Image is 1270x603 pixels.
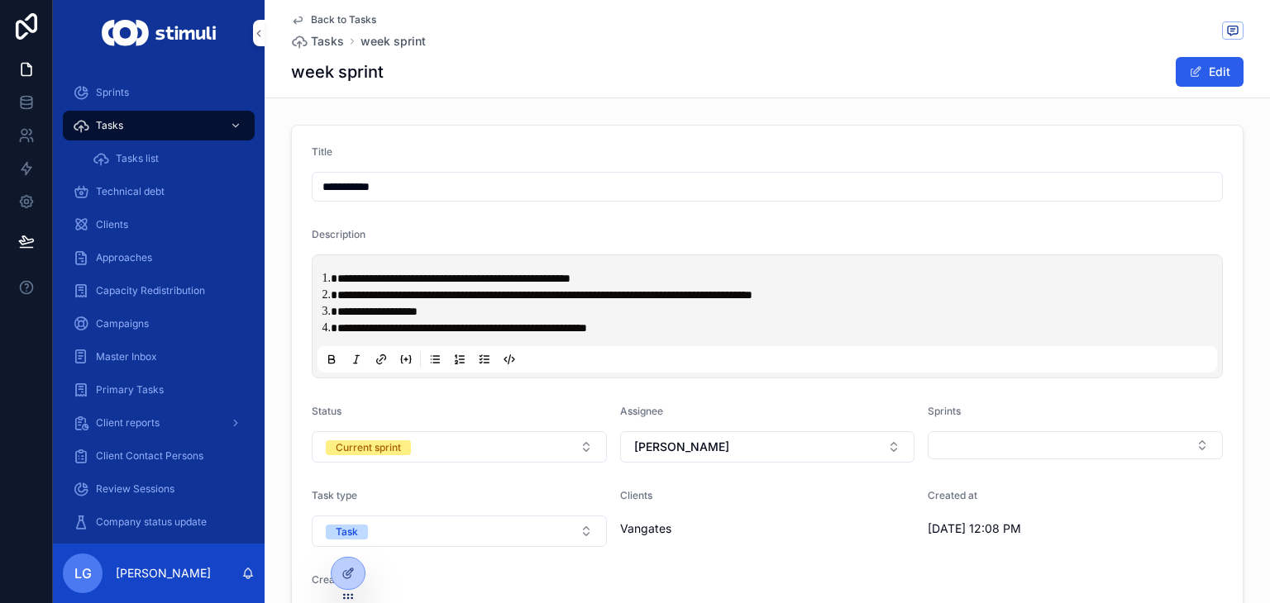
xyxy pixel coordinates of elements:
[291,60,384,83] h1: week sprint
[620,520,671,537] span: Vangates
[928,431,1223,459] button: Select Button
[312,228,365,240] span: Description
[928,405,961,417] span: Sprints
[116,152,159,165] span: Tasks list
[312,489,357,501] span: Task type
[83,144,255,173] a: Tasks list
[63,78,255,107] a: Sprints
[336,525,358,539] div: Task
[312,573,348,586] span: Creator
[291,13,376,26] a: Back to Tasks
[63,243,255,273] a: Approaches
[53,66,265,544] div: scrollable content
[63,177,255,207] a: Technical debt
[96,449,203,463] span: Client Contact Persons
[620,489,652,501] span: Clients
[311,13,376,26] span: Back to Tasks
[96,515,207,529] span: Company status update
[96,317,149,330] span: Campaigns
[63,210,255,240] a: Clients
[96,416,160,430] span: Client reports
[116,565,211,582] p: [PERSON_NAME]
[96,482,174,496] span: Review Sessions
[96,350,157,363] span: Master Inbox
[63,474,255,504] a: Review Sessions
[1176,57,1244,87] button: Edit
[312,405,341,417] span: Status
[96,383,164,396] span: Primary Tasks
[102,20,215,46] img: App logo
[336,440,401,455] div: Current sprint
[620,405,663,417] span: Assignee
[634,439,729,455] span: [PERSON_NAME]
[63,309,255,339] a: Campaigns
[928,489,977,501] span: Created at
[96,251,152,264] span: Approaches
[311,33,344,50] span: Tasks
[63,441,255,471] a: Client Contact Persons
[74,563,92,583] span: LG
[63,342,255,372] a: Master Inbox
[63,507,255,537] a: Company status update
[620,431,915,463] button: Select Button
[312,431,607,463] button: Select Button
[96,86,129,99] span: Sprints
[928,520,1146,537] span: [DATE] 12:08 PM
[312,515,607,547] button: Select Button
[312,145,332,158] span: Title
[63,111,255,140] a: Tasks
[96,218,128,231] span: Clients
[63,375,255,405] a: Primary Tasks
[291,33,344,50] a: Tasks
[63,276,255,306] a: Capacity Redistribution
[63,408,255,438] a: Client reports
[360,33,426,50] a: week sprint
[96,119,123,132] span: Tasks
[96,185,165,198] span: Technical debt
[96,284,205,297] span: Capacity Redistribution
